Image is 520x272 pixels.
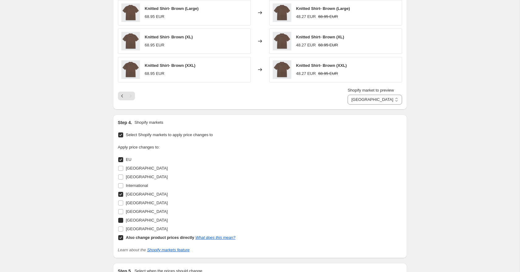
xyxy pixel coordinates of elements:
span: [GEOGRAPHIC_DATA] [126,209,168,214]
span: [GEOGRAPHIC_DATA] [126,227,168,231]
span: [GEOGRAPHIC_DATA] [126,218,168,222]
span: Knitted Shirt- Brown (Large) [145,6,199,11]
div: 68.95 EUR [145,42,165,48]
span: Shopify market to preview [348,88,394,93]
div: 68.95 EUR [145,71,165,77]
img: KNITPOLOBROWN_1_80x.jpg [121,60,140,79]
span: [GEOGRAPHIC_DATA] [126,201,168,205]
span: Knitted Shirt- Brown (XXL) [296,63,347,68]
img: KNITPOLOBROWN_1_80x.jpg [121,3,140,22]
span: [GEOGRAPHIC_DATA] [126,175,168,179]
p: Shopify markets [134,119,163,126]
a: Shopify markets feature [147,248,189,252]
strike: 68.95 EUR [318,42,338,48]
i: Learn about the [118,248,190,252]
span: Knitted Shirt- Brown (XL) [145,35,193,39]
span: [GEOGRAPHIC_DATA] [126,166,168,171]
img: KNITPOLOBROWN_1_80x.jpg [273,60,291,79]
button: Previous [118,92,127,100]
span: Knitted Shirt- Brown (Large) [296,6,350,11]
div: 48.27 EUR [296,42,316,48]
nav: Pagination [118,92,135,100]
div: 48.27 EUR [296,14,316,20]
span: Knitted Shirt- Brown (XL) [296,35,344,39]
b: Also change product prices directly [126,235,194,240]
strike: 68.95 EUR [318,14,338,20]
span: International [126,183,148,188]
img: KNITPOLOBROWN_1_80x.jpg [273,3,291,22]
h2: Step 4. [118,119,132,126]
div: 68.95 EUR [145,14,165,20]
span: Select Shopify markets to apply price changes to [126,132,213,137]
strike: 68.95 EUR [318,71,338,77]
span: [GEOGRAPHIC_DATA] [126,192,168,196]
span: EU [126,157,132,162]
span: Apply price changes to: [118,145,160,149]
div: 48.27 EUR [296,71,316,77]
img: KNITPOLOBROWN_1_80x.jpg [121,32,140,50]
img: KNITPOLOBROWN_1_80x.jpg [273,32,291,50]
span: Knitted Shirt- Brown (XXL) [145,63,196,68]
a: What does this mean? [195,235,235,240]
